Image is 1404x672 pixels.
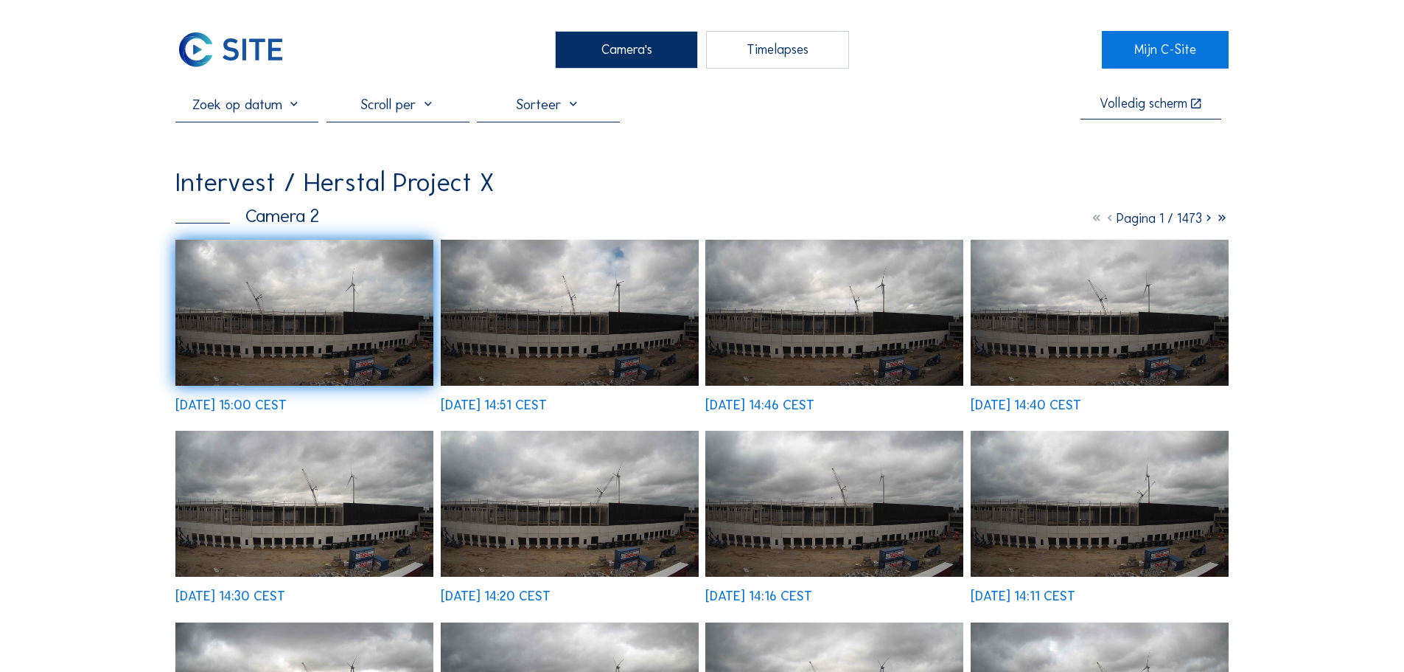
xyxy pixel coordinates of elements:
[441,399,547,412] div: [DATE] 14:51 CEST
[441,240,699,386] img: image_52969059
[175,169,494,195] div: Intervest / Herstal Project X
[705,590,812,603] div: [DATE] 14:16 CEST
[175,590,285,603] div: [DATE] 14:30 CEST
[705,399,814,412] div: [DATE] 14:46 CEST
[441,431,699,577] img: image_52968233
[705,431,963,577] img: image_52968098
[175,95,318,113] input: Zoek op datum 󰅀
[175,240,433,386] img: image_52969186
[175,431,433,577] img: image_52968383
[705,240,963,386] img: image_52968913
[175,31,286,68] img: C-SITE Logo
[175,31,301,68] a: C-SITE Logo
[175,207,319,226] div: Camera 2
[1117,210,1202,226] span: Pagina 1 / 1473
[1100,97,1187,111] div: Volledig scherm
[441,590,551,603] div: [DATE] 14:20 CEST
[971,590,1075,603] div: [DATE] 14:11 CEST
[706,31,849,68] div: Timelapses
[971,431,1229,577] img: image_52967974
[555,31,698,68] div: Camera's
[971,399,1081,412] div: [DATE] 14:40 CEST
[175,399,287,412] div: [DATE] 15:00 CEST
[1102,31,1228,68] a: Mijn C-Site
[971,240,1229,386] img: image_52968640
